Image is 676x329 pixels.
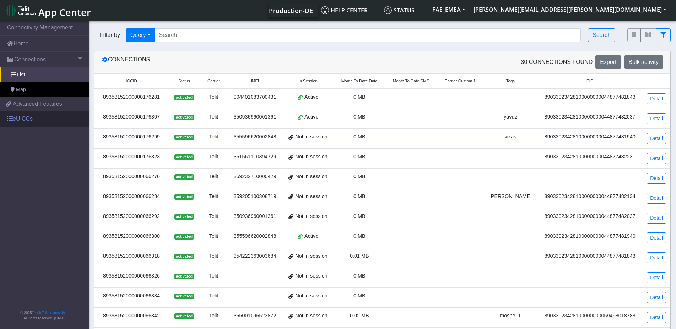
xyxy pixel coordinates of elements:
div: 89033023428100000000044877481940 [542,232,638,240]
span: 0 MB [353,193,366,199]
div: Telit [204,232,223,240]
a: Detail [647,252,666,263]
span: App Center [38,6,91,19]
a: Detail [647,153,666,164]
div: 355001096523872 [232,312,278,320]
a: Telit IoT Solutions, Inc. [32,311,67,315]
div: Telit [204,213,223,220]
span: IMEI [251,78,259,84]
div: 89358152000000066342 [99,312,164,320]
span: Not in session [295,272,327,280]
a: Status [381,3,428,17]
span: 0 MB [353,273,366,279]
span: activated [174,135,194,140]
span: activated [174,115,194,120]
span: Map [16,86,26,94]
span: activated [174,313,194,319]
div: 89033023428100000000044877481843 [542,252,638,260]
div: vikas [487,133,533,141]
span: Carrier [207,78,220,84]
div: 89033023428100000000044877482037 [542,113,638,121]
div: moshe_1 [487,312,533,320]
span: 0 MB [353,293,366,298]
div: 89358152000000066276 [99,173,164,181]
div: Telit [204,252,223,260]
div: 89358152000000066326 [99,272,164,280]
a: Your current platform instance [269,3,313,17]
span: activated [174,274,194,279]
div: 89033023428100000000044877481843 [542,93,638,101]
button: FAE_EMEA [428,3,469,16]
span: Filter by [94,31,126,39]
button: Search [588,28,615,42]
div: 354222363003684 [232,252,278,260]
span: Not in session [295,133,327,141]
div: Telit [204,312,223,320]
span: activated [174,234,194,240]
span: 0 MB [353,233,366,239]
span: Production-DE [269,6,313,15]
span: Not in session [295,193,327,201]
img: knowledge.svg [321,6,329,14]
a: Detail [647,213,666,224]
span: activated [174,194,194,200]
div: 89358152000000066300 [99,232,164,240]
div: 359232710000429 [232,173,278,181]
span: Status [384,6,415,14]
span: Active [304,113,318,121]
button: [PERSON_NAME][EMAIL_ADDRESS][PERSON_NAME][DOMAIN_NAME] [469,3,670,16]
span: activated [174,254,194,259]
span: ICCID [126,78,137,84]
span: Not in session [295,213,327,220]
span: 0 MB [353,114,366,120]
span: activated [174,174,194,180]
div: Telit [204,113,223,121]
span: List [17,71,25,79]
span: Advanced Features [13,100,62,108]
button: Bulk activity [624,55,663,69]
span: Month To Date Data [341,78,378,84]
div: Telit [204,173,223,181]
span: activated [174,154,194,160]
input: Search... [155,28,581,42]
div: 89033023428100000000044877482037 [542,213,638,220]
div: 89358152000000176323 [99,153,164,161]
button: Query [126,28,155,42]
button: Export [595,55,621,69]
span: 0 MB [353,154,366,159]
span: Connections [14,55,46,64]
div: yavuz [487,113,533,121]
div: 89358152000000066284 [99,193,164,201]
span: Not in session [295,292,327,300]
div: 89033023428100000000044877481940 [542,133,638,141]
span: 30 Connections found [521,58,593,66]
a: Detail [647,232,666,243]
div: 89358152000000066292 [99,213,164,220]
div: Telit [204,272,223,280]
a: Detail [647,292,666,303]
span: 0 MB [353,213,366,219]
img: status.svg [384,6,392,14]
div: Telit [204,292,223,300]
div: [PERSON_NAME] [487,193,533,201]
div: 355596620002848 [232,232,278,240]
div: 89358152000000176281 [99,93,164,101]
span: activated [174,294,194,299]
span: Not in session [295,252,327,260]
div: 89033023428100000000044877482134 [542,193,638,201]
div: 89033023428100000000044877482231 [542,153,638,161]
div: 004401083700431 [232,93,278,101]
span: Carrier Custom 1 [444,78,476,84]
div: 89358152000000176299 [99,133,164,141]
div: 89033023428100000000059498018788 [542,312,638,320]
span: Month To Date SMS [393,78,429,84]
div: fitlers menu [627,28,671,42]
span: Not in session [295,173,327,181]
span: Bulk activity [629,59,659,65]
a: Detail [647,93,666,104]
span: Active [304,93,318,101]
div: 350936960001361 [232,213,278,220]
span: 0.01 MB [350,253,369,259]
a: Detail [647,133,666,144]
span: EID [586,78,593,84]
